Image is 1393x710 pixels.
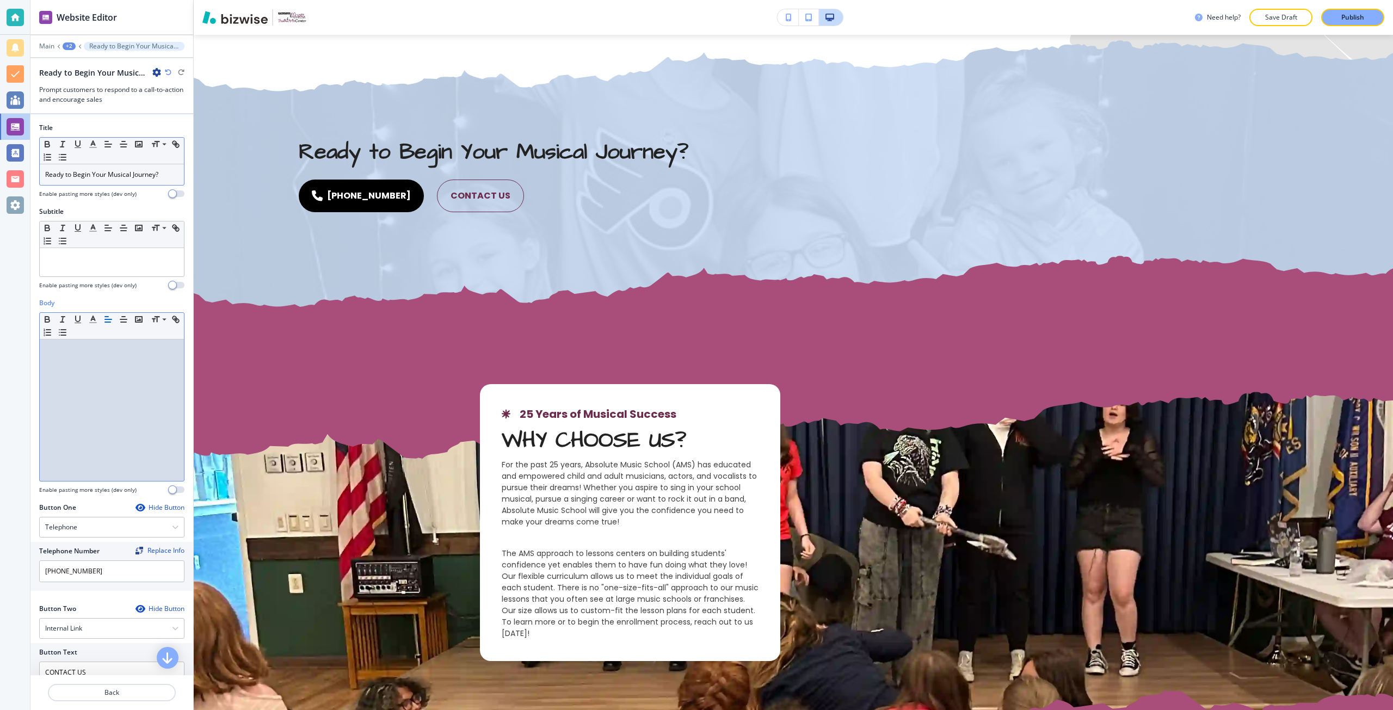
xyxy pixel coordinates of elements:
div: Replace Info [135,547,184,554]
h4: Telephone [45,522,77,532]
p: Publish [1341,13,1364,22]
h2: Button Text [39,647,77,657]
button: Hide Button [135,604,184,613]
button: Back [48,684,176,701]
a: [PHONE_NUMBER] [299,180,424,212]
h2: Button One [39,503,76,513]
p: Back [49,688,175,697]
h2: Button Two [39,604,76,614]
p: Save Draft [1263,13,1298,22]
button: Publish [1321,9,1384,26]
img: Your Logo [278,12,307,22]
img: Bizwise Logo [202,11,268,24]
h4: Enable pasting more styles (dev only) [39,190,137,198]
p: Ready to Begin Your Musical Journey? [45,170,178,180]
p: Ready to Begin Your Musical Journey?-1 [89,42,179,50]
h4: Enable pasting more styles (dev only) [39,486,137,494]
button: CONTACT US [437,180,524,212]
button: Ready to Begin Your Musical Journey?-1 [84,42,184,51]
p: 25 Years of Musical Success [502,406,759,422]
h2: Subtitle [39,207,64,217]
button: Save Draft [1249,9,1312,26]
h4: Internal Link [45,623,82,633]
h3: Prompt customers to respond to a call-to-action and encourage sales [39,85,184,104]
span: The AMS approach to lessons centers on building students' confidence yet enables them to have fun... [502,548,759,639]
h2: Ready to Begin Your Musical Journey? [299,138,688,166]
h2: Telephone Number [39,546,100,556]
h2: Website Editor [57,11,117,24]
h2: WHY CHOOSE US? [502,427,759,455]
img: Replace [135,547,143,554]
h2: Ready to Begin Your Musical Journey?-1 [39,67,148,78]
button: ReplaceReplace Info [135,547,184,554]
span: For the past 25 years, Absolute Music School (AMS) has educated and empowered child and adult mus... [502,459,759,528]
img: editor icon [39,11,52,24]
h4: Enable pasting more styles (dev only) [39,281,137,289]
button: Hide Button [135,503,184,512]
input: Ex. 561-222-1111 [39,560,184,582]
button: +2 [63,42,76,50]
h2: Title [39,123,53,133]
span: Find and replace this information across Bizwise [135,547,184,555]
button: Main [39,42,54,50]
h2: Body [39,298,54,308]
h3: Need help? [1207,13,1241,22]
